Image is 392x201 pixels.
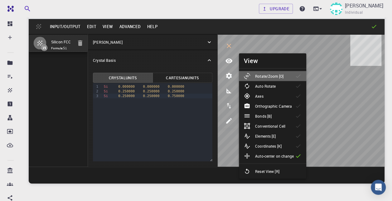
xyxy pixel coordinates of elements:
button: Input/Output [47,22,84,32]
div: 1 [93,84,99,89]
button: Advanced [116,22,144,32]
span: 0.250000 [118,89,135,93]
p: Bonds [B] [255,113,272,119]
span: 0.000000 [168,85,184,89]
span: 0.250000 [143,94,159,98]
p: Coordinates [K] [255,143,282,149]
button: Edit [84,22,99,32]
p: Crystal Basis [93,57,115,63]
span: Si [104,85,108,89]
button: View [99,22,116,32]
button: CartesianUnits [152,73,212,83]
p: [PERSON_NAME] [345,2,383,9]
span: 0.250000 [168,89,184,93]
p: Conventional Cell [255,123,285,129]
p: Reset View [R] [255,169,279,174]
span: 0.000000 [143,85,159,89]
span: 0.000000 [118,85,135,89]
code: Si [63,47,67,50]
span: 0.250000 [118,94,135,98]
button: CrystalUnits [93,73,153,83]
div: Crystal Basis [88,50,217,70]
p: Orthographic Camera [255,103,292,109]
span: Individual [345,9,363,16]
div: [PERSON_NAME] [88,35,217,50]
span: サポート [12,4,31,10]
p: Auto Rotate [255,83,276,89]
p: Auto-center on change [255,153,294,159]
img: Po-Han Chen [330,2,342,15]
div: 3 [93,94,99,98]
p: [PERSON_NAME] [93,39,122,45]
a: Upgrade [259,4,293,14]
span: Si [104,89,108,93]
p: Rotate/Zoom [O] [255,73,283,79]
h6: View [244,56,258,66]
span: 0.250000 [143,89,159,93]
span: 0.750000 [168,94,184,98]
p: Axes [255,93,263,99]
div: 2 [93,89,99,94]
p: Elements [E] [255,133,276,139]
div: Open Intercom Messenger [371,180,386,195]
span: Formula: [51,46,73,51]
span: Si [104,94,108,98]
button: Help [144,22,161,32]
img: logo [5,6,14,12]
